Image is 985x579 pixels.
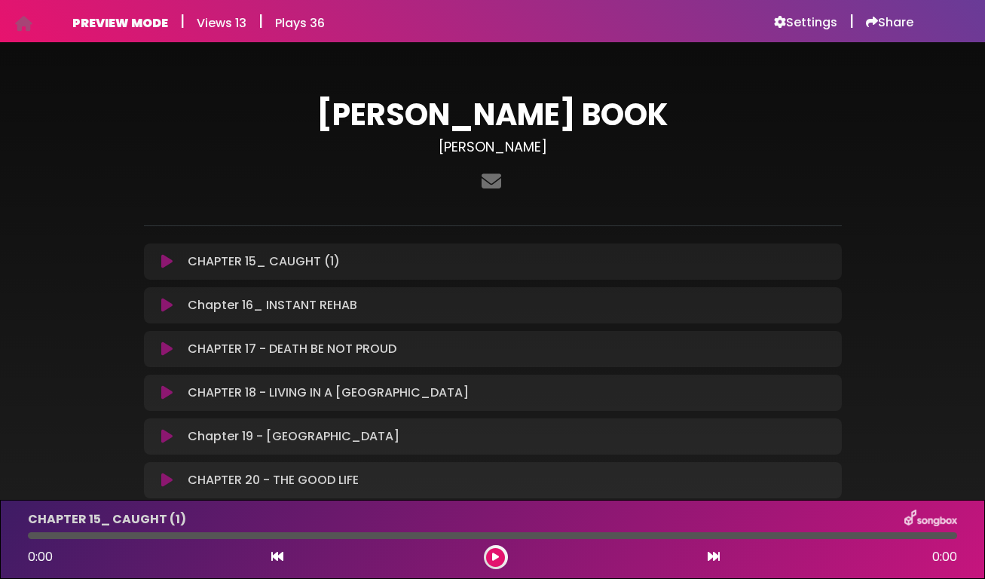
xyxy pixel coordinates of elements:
[180,12,185,30] h5: |
[188,384,469,402] p: CHAPTER 18 - LIVING IN A [GEOGRAPHIC_DATA]
[849,12,854,30] h5: |
[188,296,357,314] p: Chapter 16_ INSTANT REHAB
[188,471,359,489] p: CHAPTER 20 - THE GOOD LIFE
[28,548,53,565] span: 0:00
[188,340,396,358] p: CHAPTER 17 - DEATH BE NOT PROUD
[258,12,263,30] h5: |
[28,510,186,528] p: CHAPTER 15_ CAUGHT (1)
[275,16,325,30] h6: Plays 36
[197,16,246,30] h6: Views 13
[866,15,913,30] a: Share
[144,96,842,133] h1: [PERSON_NAME] BOOK
[932,548,957,566] span: 0:00
[188,427,399,446] p: Chapter 19 - [GEOGRAPHIC_DATA]
[188,253,340,271] p: CHAPTER 15_ CAUGHT (1)
[904,510,957,529] img: songbox-logo-white.png
[72,16,168,30] h6: PREVIEW MODE
[774,15,837,30] a: Settings
[144,139,842,155] h3: [PERSON_NAME]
